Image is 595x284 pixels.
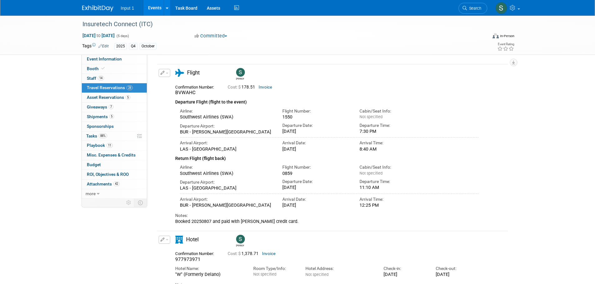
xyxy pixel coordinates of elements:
div: Arrival Date: [282,140,350,146]
span: Shipments [87,114,114,119]
a: ROI, Objectives & ROO [82,170,147,179]
span: Not specified [305,272,329,277]
div: 12:25 PM [359,202,427,208]
img: Susan Stout [236,235,245,243]
td: Tags [82,43,109,50]
div: Southwest Airlines (SWA) [180,171,273,176]
span: Hotel [186,236,199,243]
div: Susan Stout [235,68,245,80]
img: Susan Stout [495,2,507,14]
i: Hotel [175,236,183,243]
div: Insuretech Connect (ITC) [80,19,478,30]
a: Travel Reservations28 [82,83,147,93]
div: Departure Time: [359,179,427,185]
div: Southwest Airlines (SWA) [180,114,273,120]
span: Cost: $ [228,251,241,256]
span: more [86,191,96,196]
div: Arrival Time: [359,140,427,146]
span: 28 [126,85,133,90]
div: "W" (Formerly Delano) [175,272,244,277]
a: Budget [82,160,147,170]
a: Invoice [259,85,272,89]
div: LAS - [GEOGRAPHIC_DATA] [180,185,273,191]
td: Toggle Event Tabs [134,199,147,207]
span: Sponsorships [87,124,114,129]
div: LAS - [GEOGRAPHIC_DATA] [180,146,273,152]
span: Input 1 [121,6,134,11]
span: Cost: $ [228,85,241,89]
div: Airline: [180,108,273,114]
a: Staff14 [82,74,147,83]
div: Departure Airport: [180,179,273,185]
div: Arrival Time: [359,196,427,202]
div: [DATE] [384,272,426,277]
div: Arrival Airport: [180,140,273,146]
div: Check-in: [384,266,426,272]
a: Giveaways7 [82,103,147,112]
span: Staff [87,76,104,81]
div: Return Flight (flight back) [175,152,479,162]
div: Q4 [129,43,137,50]
td: Personalize Event Tab Strip [123,199,134,207]
div: Confirmation Number: [175,249,218,256]
div: Flight Number: [282,164,350,170]
div: 1550 [282,114,350,120]
img: ExhibitDay [82,5,113,12]
span: 1,378.71 [228,251,261,256]
span: Flight [187,70,200,76]
img: Susan Stout [236,68,245,77]
div: Cabin/Seat Info: [359,108,427,114]
span: BVWAHC [175,90,196,95]
span: (5 days) [116,34,129,38]
div: Susan Stout [236,77,244,80]
i: Flight [175,69,184,77]
div: Arrival Airport: [180,196,273,202]
div: Room Type/Info: [253,266,296,272]
a: Search [459,3,487,14]
span: 5 [109,114,114,119]
span: 42 [113,181,120,186]
div: Airline: [180,164,273,170]
a: Edit [98,44,109,48]
div: [DATE] [282,202,350,208]
span: Travel Reservations [87,85,133,90]
span: Not specified [359,114,383,119]
span: 5 [126,95,130,100]
div: Flight Number: [282,108,350,114]
div: Notes: [175,213,479,219]
span: 178.51 [228,85,258,89]
a: more [82,189,147,199]
div: 0859 [282,171,350,176]
div: 11:10 AM [359,185,427,190]
img: Format-Inperson.png [493,33,499,38]
div: Departure Airport: [180,123,273,129]
span: Budget [87,162,101,167]
div: Event Rating [497,43,514,46]
a: Attachments42 [82,180,147,189]
div: Departure Date: [282,123,350,128]
span: ROI, Objectives & ROO [87,172,129,177]
span: to [96,33,102,38]
div: Booked 20250807 and paid with [PERSON_NAME] credit card. [175,219,479,224]
span: Search [467,6,481,11]
a: Sponsorships [82,122,147,131]
div: BUR - [PERSON_NAME][GEOGRAPHIC_DATA] [180,129,273,135]
span: Giveaways [87,104,113,109]
div: Confirmation Number: [175,83,218,90]
div: In-Person [500,34,514,38]
div: 8:40 AM [359,146,427,152]
span: Asset Reservations [87,95,130,100]
span: 11 [107,143,113,148]
div: [DATE] [282,128,350,134]
span: [DATE] [DATE] [82,33,115,38]
span: 14 [98,76,104,80]
div: Check-out: [436,266,478,272]
span: Tasks [86,133,107,138]
a: Invoice [262,251,275,256]
a: Tasks88% [82,132,147,141]
span: Booth [87,66,106,71]
a: Playbook11 [82,141,147,150]
div: 2025 [114,43,127,50]
a: Asset Reservations5 [82,93,147,102]
span: Not specified [253,272,276,277]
